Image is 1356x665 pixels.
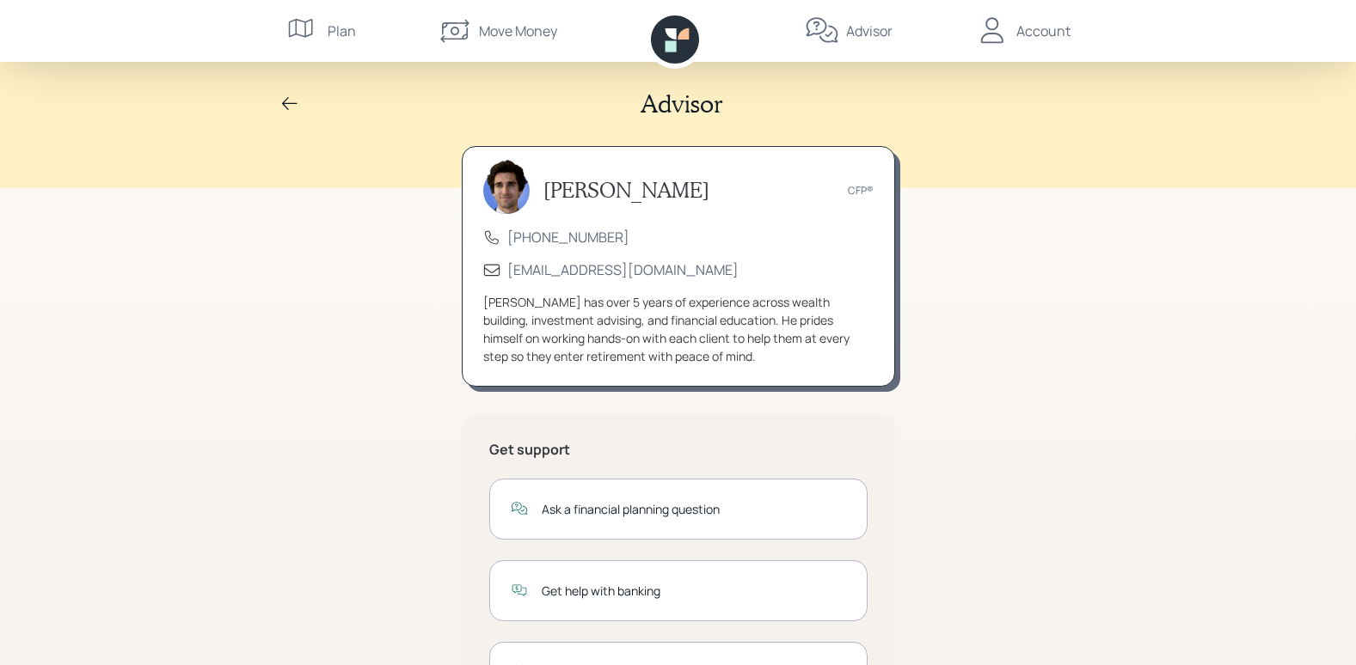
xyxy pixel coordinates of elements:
div: Account [1016,21,1071,41]
h3: [PERSON_NAME] [543,178,709,203]
div: CFP® [848,183,874,198]
a: [EMAIL_ADDRESS][DOMAIN_NAME] [507,260,739,279]
div: Move Money [479,21,557,41]
h2: Advisor [641,89,723,119]
div: Get help with banking [542,582,846,600]
a: [PHONE_NUMBER] [507,228,629,247]
div: Plan [328,21,356,41]
div: Ask a financial planning question [542,500,846,518]
h5: Get support [489,442,868,458]
div: [PERSON_NAME] has over 5 years of experience across wealth building, investment advising, and fin... [483,293,874,365]
img: harrison-schaefer-headshot-2.png [483,159,530,214]
div: Advisor [846,21,893,41]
